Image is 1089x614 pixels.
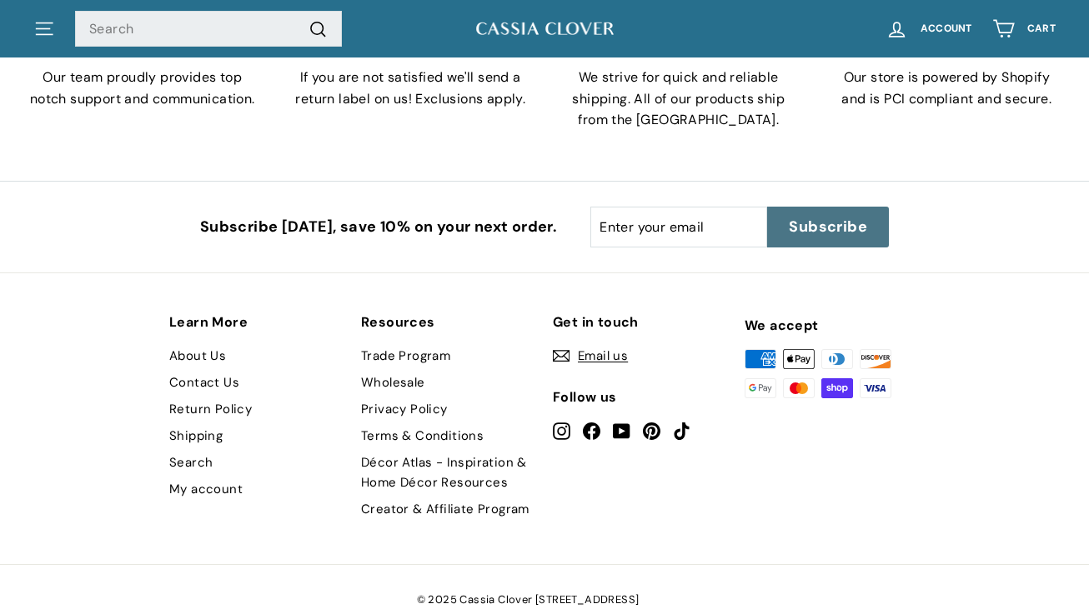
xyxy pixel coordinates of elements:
[295,67,527,109] p: If you are not satisfied we'll send a return label on us! Exclusions apply.
[361,369,425,396] a: Wholesale
[169,422,223,449] a: Shipping
[169,342,226,369] a: About Us
[361,342,450,369] a: Trade Program
[553,315,728,330] h2: Get in touch
[876,4,982,53] a: Account
[169,369,239,396] a: Contact Us
[361,496,529,522] a: Creator & Affiliate Program
[361,396,448,422] a: Privacy Policy
[831,67,1063,109] p: Our store is powered by Shopify and is PCI compliant and secure.
[169,396,252,422] a: Return Policy
[1027,23,1056,34] span: Cart
[789,217,867,238] span: Subscribe
[921,23,972,34] span: Account
[590,207,767,248] input: Enter your email
[417,590,656,611] span: © 2025 Cassia Clover [STREET_ADDRESS]
[27,67,258,109] p: Our team proudly provides top notch support and communication.
[169,476,243,502] a: My account
[169,449,213,476] a: Search
[361,449,536,496] a: Décor Atlas - Inspiration & Home Décor Resources
[75,11,342,47] input: Search
[745,315,920,337] div: We accept
[553,387,728,408] div: Follow us
[578,346,628,366] span: Email us
[553,342,628,369] a: Email us
[200,215,557,239] p: Subscribe [DATE], save 10% on your next order.
[361,315,536,330] h2: Resources
[563,67,795,131] p: We strive for quick and reliable shipping. All of our products ship from the [GEOGRAPHIC_DATA].
[982,4,1066,53] a: Cart
[169,315,344,330] h2: Learn More
[767,207,889,248] button: Subscribe
[361,422,484,449] a: Terms & Conditions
